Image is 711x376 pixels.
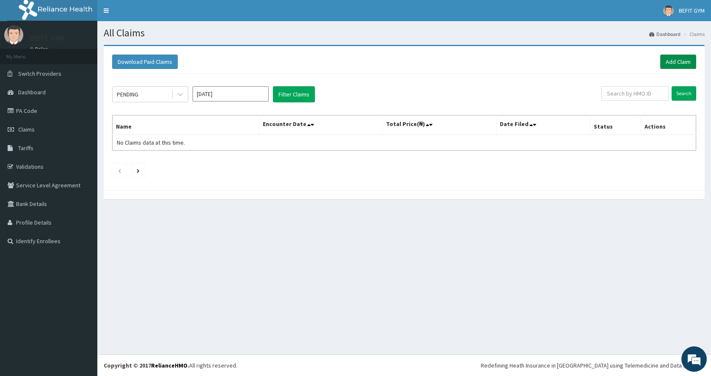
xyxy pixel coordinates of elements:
a: Online [30,46,50,52]
img: User Image [663,5,674,16]
button: Download Paid Claims [112,55,178,69]
th: Actions [641,115,696,135]
span: Switch Providers [18,70,61,77]
span: No Claims data at this time. [117,139,185,146]
h1: All Claims [104,27,705,38]
a: Dashboard [649,30,681,38]
div: Redefining Heath Insurance in [GEOGRAPHIC_DATA] using Telemedicine and Data Science! [481,361,705,370]
button: Filter Claims [273,86,315,102]
a: RelianceHMO [151,362,187,369]
a: Add Claim [660,55,696,69]
th: Encounter Date [259,115,382,135]
th: Date Filed [496,115,590,135]
textarea: Type your message and hit 'Enter' [4,231,161,261]
input: Search [672,86,696,101]
th: Total Price(₦) [382,115,496,135]
span: Dashboard [18,88,46,96]
img: User Image [4,25,23,44]
span: We're online! [49,107,117,192]
th: Name [113,115,259,135]
th: Status [590,115,641,135]
img: d_794563401_company_1708531726252_794563401 [16,42,34,63]
span: BEFIT GYM [679,7,705,14]
input: Select Month and Year [193,86,269,102]
input: Search by HMO ID [601,86,669,101]
strong: Copyright © 2017 . [104,362,189,369]
a: Next page [137,167,140,174]
span: Claims [18,126,35,133]
footer: All rights reserved. [97,354,711,376]
p: BEFIT GYM [30,34,64,42]
div: PENDING [117,90,138,99]
li: Claims [681,30,705,38]
a: Previous page [118,167,121,174]
div: Minimize live chat window [139,4,159,25]
div: Chat with us now [44,47,142,58]
span: Tariffs [18,144,33,152]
